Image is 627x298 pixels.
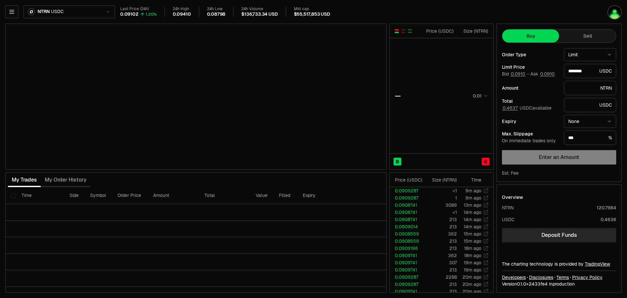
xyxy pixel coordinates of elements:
time: 9m ago [465,195,481,201]
td: 213 [425,245,457,252]
td: 0.0908741 [390,202,425,209]
div: Last Price (24h) [120,7,157,11]
td: 0.0908741 [390,216,425,223]
button: Show Buy Orders Only [407,28,412,34]
a: TradingView [585,261,610,267]
iframe: Financial Chart [6,24,386,169]
div: Max. Slippage [502,131,559,136]
td: 0.0908559 [390,230,425,237]
div: NTRN [564,81,616,95]
time: 15m ago [464,231,481,237]
td: 0.0909287 [390,194,425,202]
div: Est. Fee [502,170,519,176]
div: 0.08798 [207,11,226,17]
div: — [395,91,401,100]
td: 0.0909741 [390,288,425,295]
td: <1 [425,187,457,194]
span: S [484,158,487,165]
td: 0.0909287 [390,281,425,288]
div: The charting technology is provided by [502,261,616,267]
td: 0.0909741 [390,259,425,266]
th: Time [16,187,64,204]
time: 18m ago [464,253,481,258]
a: Developers [502,274,526,281]
time: 14m ago [464,217,481,222]
button: 0.0910 [510,71,526,77]
div: 0.4636 [601,216,616,223]
div: % [564,131,616,145]
img: ntrn.png [28,8,35,15]
td: 213 [425,266,457,273]
div: 24h High [173,7,191,11]
div: 0.09410 [173,11,191,17]
td: 307 [425,259,457,266]
time: 14m ago [464,209,481,215]
a: Deposit Funds [502,228,616,242]
td: 0.0908741 [390,209,425,216]
time: 15m ago [464,238,481,244]
time: 14m ago [464,224,481,230]
button: Show Buy and Sell Orders [394,28,399,34]
th: Order Price [112,187,148,204]
div: Time [462,177,481,183]
th: Amount [148,187,199,204]
button: None [564,115,616,128]
div: Size ( NTRN ) [430,177,457,183]
div: Total [502,99,559,103]
td: 213 [425,223,457,230]
div: Amount [502,86,559,90]
div: Size ( NTRN ) [459,28,488,34]
div: On immediate trades only [502,138,559,144]
time: 20m ago [462,281,481,287]
button: Sell [559,29,616,43]
button: My Trades [8,173,41,186]
time: 9m ago [465,188,481,194]
button: Buy [502,29,559,43]
td: 0.0909287 [390,187,425,194]
button: Limit [564,48,616,61]
th: Value [250,187,274,204]
div: USDC [564,64,616,78]
td: 0.0908559 [390,237,425,245]
span: USDC available [502,105,552,111]
div: 1.20% [146,12,157,17]
time: 19m ago [464,260,481,266]
div: NTRN [502,204,514,211]
div: Version 0.1.0 + in production [502,281,616,287]
div: $55,517,853 USD [294,11,330,17]
span: NTRN [38,9,50,15]
td: 3089 [425,202,457,209]
th: Side [64,187,85,204]
div: Price ( USDC ) [425,28,454,34]
td: 213 [425,237,457,245]
th: Total [199,187,250,204]
time: 19m ago [464,267,481,273]
span: 2433fe4b4f3780576893ee9e941d06011a76ee7a [529,281,548,287]
td: 1 [425,194,457,202]
td: 0.0909741 [390,266,425,273]
td: 213 [425,216,457,223]
img: PIXIE_IBC [607,5,622,20]
button: 0.01 [471,92,488,100]
td: 2288 [425,273,457,281]
button: My Order History [41,173,90,186]
th: Filled [274,187,297,204]
div: Price ( USDC ) [395,177,425,183]
td: 0.0909287 [390,273,425,281]
div: $136,733.34 USD [241,11,278,17]
button: 0.4637 [502,105,518,111]
div: Overview [502,194,523,201]
div: USDC [564,98,616,112]
td: 362 [425,230,457,237]
time: 20m ago [462,289,481,294]
div: 24h Low [207,7,226,11]
button: 0.0910 [539,71,555,77]
time: 13m ago [464,202,481,208]
button: Show Sell Orders Only [401,28,406,34]
td: 0.0909196 [390,245,425,252]
div: USDC [502,216,515,223]
div: 0.09102 [120,11,138,17]
td: 213 [425,288,457,295]
div: 120.7984 [597,204,616,211]
td: <1 [425,209,457,216]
